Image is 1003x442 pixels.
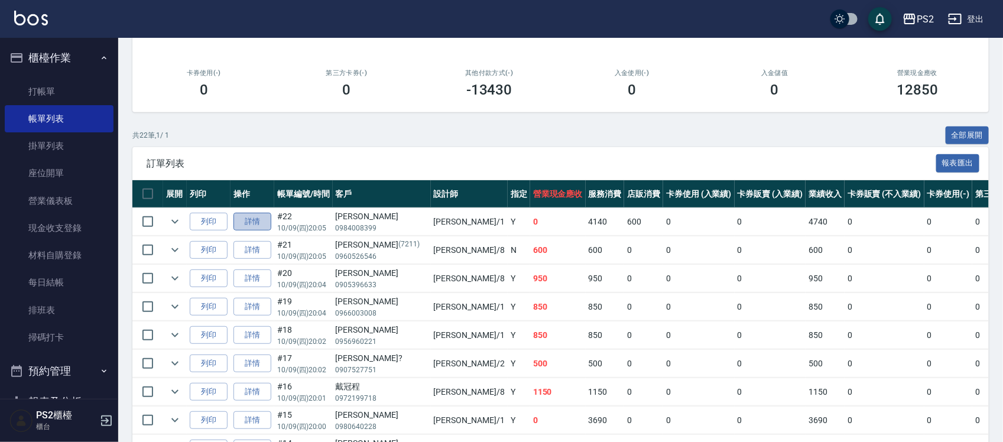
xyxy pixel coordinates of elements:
td: 850 [586,321,625,349]
td: 0 [845,236,924,264]
button: 列印 [190,241,228,259]
td: 0 [924,265,973,292]
button: expand row [166,213,184,230]
p: 櫃台 [36,421,96,432]
td: 500 [586,350,625,378]
td: Y [508,208,530,236]
p: (7211) [398,239,420,251]
p: 10/09 (四) 20:05 [277,251,330,262]
td: [PERSON_NAME] /8 [431,236,508,264]
td: 0 [624,293,663,321]
p: 10/09 (四) 20:00 [277,421,330,432]
th: 業績收入 [806,180,845,208]
button: 櫃檯作業 [5,43,113,73]
h2: 第三方卡券(-) [290,69,404,77]
td: Y [508,265,530,292]
a: 詳情 [233,213,271,231]
h3: -13430 [466,82,512,98]
button: 預約管理 [5,356,113,386]
div: PS2 [917,12,934,27]
td: 950 [806,265,845,292]
td: #20 [274,265,333,292]
td: 600 [806,236,845,264]
td: 0 [624,378,663,406]
td: 0 [530,407,586,434]
a: 詳情 [233,269,271,288]
p: 0972199718 [336,393,428,404]
th: 指定 [508,180,530,208]
td: Y [508,321,530,349]
h5: PS2櫃檯 [36,409,96,421]
td: 0 [663,293,735,321]
td: [PERSON_NAME] /2 [431,350,508,378]
td: 600 [586,236,625,264]
a: 詳情 [233,241,271,259]
td: 0 [924,293,973,321]
a: 詳情 [233,383,271,401]
td: [PERSON_NAME] /1 [431,208,508,236]
h3: 12850 [897,82,938,98]
th: 設計師 [431,180,508,208]
td: 850 [806,321,845,349]
td: 0 [924,407,973,434]
th: 操作 [231,180,274,208]
td: 0 [624,321,663,349]
td: 0 [663,236,735,264]
td: 950 [586,265,625,292]
td: 0 [924,236,973,264]
td: 850 [530,293,586,321]
td: 0 [735,378,806,406]
h3: 0 [771,82,779,98]
td: 0 [624,265,663,292]
td: 600 [624,208,663,236]
td: 0 [663,378,735,406]
div: [PERSON_NAME] [336,295,428,308]
div: [PERSON_NAME] [336,324,428,336]
td: 0 [735,293,806,321]
td: 3690 [586,407,625,434]
td: 0 [845,321,924,349]
td: 1150 [530,378,586,406]
button: PS2 [898,7,939,31]
td: 0 [924,378,973,406]
p: 10/09 (四) 20:01 [277,393,330,404]
button: 列印 [190,269,228,288]
button: expand row [166,411,184,429]
td: 0 [845,265,924,292]
button: 列印 [190,213,228,231]
button: 報表匯出 [936,154,980,173]
td: 0 [924,208,973,236]
td: 0 [845,208,924,236]
h2: 卡券使用(-) [147,69,261,77]
p: 0907527751 [336,365,428,375]
button: 全部展開 [946,126,989,145]
button: expand row [166,298,184,316]
td: 4140 [586,208,625,236]
a: 現金收支登錄 [5,214,113,242]
p: 0905396633 [336,279,428,290]
td: #16 [274,378,333,406]
button: 列印 [190,411,228,430]
p: 0980640228 [336,421,428,432]
td: 0 [924,321,973,349]
th: 帳單編號/時間 [274,180,333,208]
td: 850 [530,321,586,349]
td: 0 [735,208,806,236]
p: 共 22 筆, 1 / 1 [132,130,169,141]
button: 報表及分析 [5,386,113,417]
button: 列印 [190,355,228,373]
p: 10/09 (四) 20:04 [277,279,330,290]
h2: 營業現金應收 [861,69,975,77]
td: 0 [735,265,806,292]
td: [PERSON_NAME] /1 [431,321,508,349]
a: 打帳單 [5,78,113,105]
td: 1150 [806,378,845,406]
a: 報表匯出 [936,157,980,168]
div: 戴冠程 [336,381,428,393]
th: 列印 [187,180,231,208]
h3: 0 [342,82,350,98]
a: 排班表 [5,297,113,324]
a: 掛單列表 [5,132,113,160]
td: 4740 [806,208,845,236]
td: #22 [274,208,333,236]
